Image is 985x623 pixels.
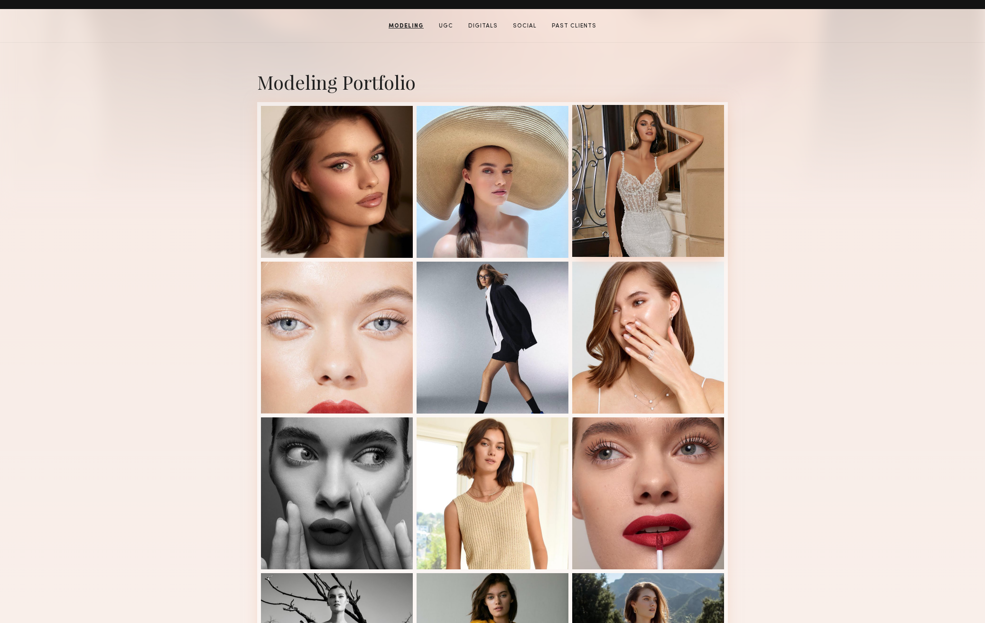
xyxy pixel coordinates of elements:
a: Past Clients [548,22,600,30]
a: Social [509,22,540,30]
a: UGC [435,22,457,30]
div: Modeling Portfolio [257,69,728,94]
a: Digitals [465,22,502,30]
a: Modeling [385,22,427,30]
